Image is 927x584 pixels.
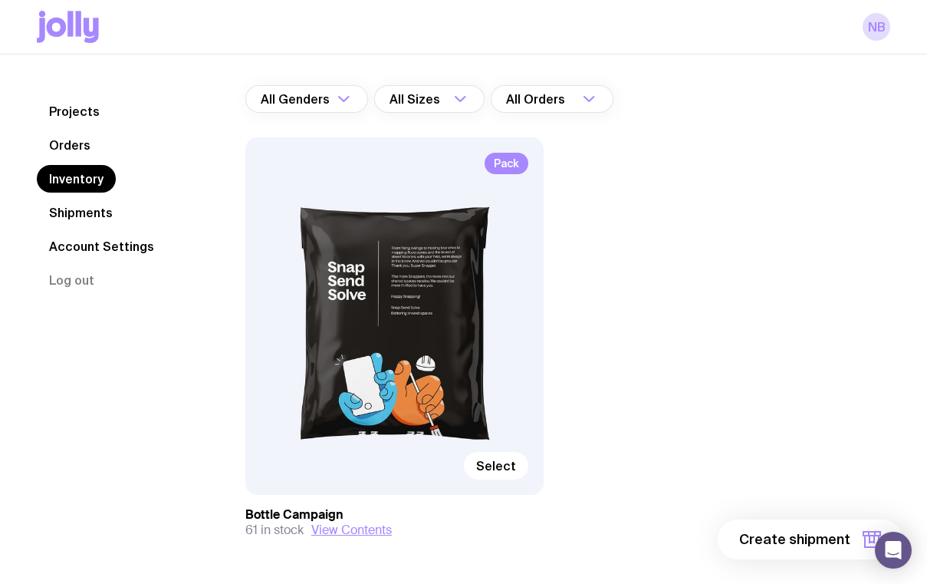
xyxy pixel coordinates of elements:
input: Search for option [443,85,449,113]
h3: Bottle Campaign [245,507,544,523]
button: Create shipment [718,520,902,559]
span: Pack [485,153,528,174]
span: Create shipment [739,530,850,549]
input: Search for option [568,85,578,113]
span: All Genders [261,85,333,113]
a: Inventory [37,165,116,193]
span: All Sizes [390,85,443,113]
button: Log out [37,266,107,294]
div: Open Intercom Messenger [875,532,912,569]
span: 61 in stock [245,523,304,538]
a: Orders [37,131,103,159]
a: Account Settings [37,233,166,260]
div: Search for option [374,85,485,113]
div: Search for option [245,85,368,113]
a: Shipments [37,199,125,226]
span: All Orders [506,85,568,113]
div: Search for option [491,85,613,113]
button: View Contents [311,523,392,538]
a: NB [863,13,890,41]
a: Projects [37,97,112,125]
span: Select [476,458,516,473]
